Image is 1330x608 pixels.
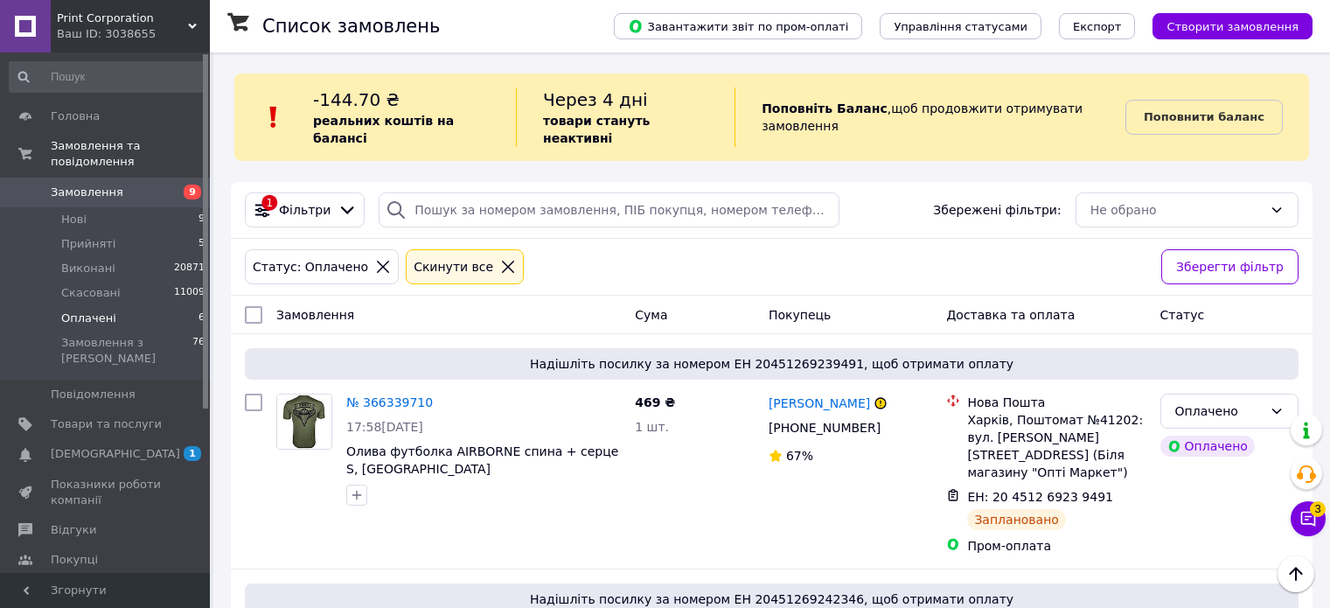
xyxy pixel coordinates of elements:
span: Надішліть посилку за номером ЕН 20451269239491, щоб отримати оплату [252,355,1292,373]
span: Зберегти фільтр [1176,257,1284,276]
div: Пром-оплата [967,537,1145,555]
span: 9 [198,212,205,227]
span: Повідомлення [51,387,136,402]
span: Збережені фільтри: [933,201,1061,219]
span: Створити замовлення [1166,20,1299,33]
span: Товари та послуги [51,416,162,432]
span: Фільтри [279,201,331,219]
span: Надішліть посилку за номером ЕН 20451269242346, щоб отримати оплату [252,591,1292,608]
span: [DEMOGRAPHIC_DATA] [51,446,180,462]
span: Управління статусами [894,20,1027,33]
span: Cума [635,308,667,322]
div: [PHONE_NUMBER] [765,416,884,440]
a: [PERSON_NAME] [769,395,870,412]
button: Створити замовлення [1152,13,1313,39]
span: Замовлення з [PERSON_NAME] [61,335,192,367]
span: 5 [198,236,205,252]
span: Нові [61,212,87,227]
div: Ваш ID: 3038655 [57,26,210,42]
div: Статус: Оплачено [249,257,372,276]
b: Поповнити баланс [1144,110,1264,123]
div: Харків, Поштомат №41202: вул. [PERSON_NAME][STREET_ADDRESS] (Біля магазину "Опті Маркет") [967,411,1145,481]
div: , щоб продовжити отримувати замовлення [735,87,1125,147]
span: Замовлення та повідомлення [51,138,210,170]
span: 20871 [174,261,205,276]
span: 6 [198,311,205,326]
span: Покупець [769,308,831,322]
button: Завантажити звіт по пром-оплаті [614,13,862,39]
span: 11009 [174,285,205,301]
span: 67% [786,449,813,463]
a: Створити замовлення [1135,18,1313,32]
button: Чат з покупцем3 [1291,501,1326,536]
span: Скасовані [61,285,121,301]
span: Головна [51,108,100,124]
input: Пошук за номером замовлення, ПІБ покупця, номером телефону, Email, номером накладної [379,192,839,227]
img: Фото товару [277,395,331,449]
a: № 366339710 [346,395,433,409]
span: 1 шт. [635,420,669,434]
b: реальних коштів на балансі [313,114,454,145]
div: Оплачено [1160,436,1255,457]
b: Поповніть Баланс [762,101,888,115]
span: 9 [184,185,201,199]
span: Відгуки [51,522,96,538]
span: Доставка та оплата [946,308,1075,322]
a: Поповнити баланс [1125,100,1283,135]
span: ЕН: 20 4512 6923 9491 [967,490,1113,504]
span: 1 [184,446,201,461]
div: Оплачено [1175,402,1263,421]
a: Олива футболка AIRBORNE спина + серце S, [GEOGRAPHIC_DATA] [346,444,618,476]
button: Зберегти фільтр [1161,249,1299,284]
div: Нова Пошта [967,394,1145,411]
b: товари стануть неактивні [543,114,650,145]
span: Прийняті [61,236,115,252]
div: Не обрано [1090,200,1263,220]
a: Фото товару [276,394,332,450]
span: Завантажити звіт по пром-оплаті [628,18,848,34]
span: Замовлення [51,185,123,200]
button: Управління статусами [880,13,1041,39]
span: Виконані [61,261,115,276]
div: Заплановано [967,509,1066,530]
button: Експорт [1059,13,1136,39]
span: 17:58[DATE] [346,420,423,434]
span: 76 [192,335,205,367]
div: Cкинути все [410,257,497,276]
span: Експорт [1073,20,1122,33]
span: Показники роботи компанії [51,477,162,508]
span: 3 [1310,501,1326,517]
span: Оплачені [61,311,116,326]
h1: Список замовлень [262,16,440,37]
span: Через 4 дні [543,89,648,110]
span: Статус [1160,308,1205,322]
span: Print Corporation [57,10,188,26]
span: Замовлення [276,308,354,322]
button: Наверх [1278,556,1314,592]
img: :exclamation: [261,104,287,130]
span: 469 ₴ [635,395,675,409]
input: Пошук [9,61,206,93]
span: Покупці [51,552,98,568]
span: -144.70 ₴ [313,89,400,110]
